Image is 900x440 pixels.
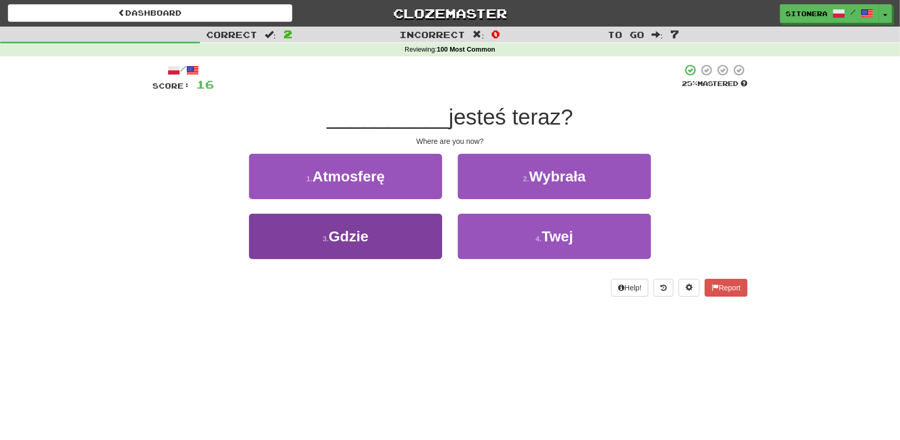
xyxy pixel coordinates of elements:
small: 2 . [523,175,529,183]
a: Dashboard [8,4,292,22]
button: 2.Wybrała [458,154,651,199]
div: Where are you now? [152,136,748,146]
span: Sitonera [786,9,827,18]
span: To go [608,29,644,40]
button: 4.Twej [458,214,651,259]
span: Incorrect [400,29,466,40]
button: 3.Gdzie [249,214,442,259]
span: jesteś teraz? [449,105,573,129]
span: 16 [196,78,214,91]
span: Wybrała [529,168,586,185]
span: 25 % [682,79,697,88]
button: 1.Atmosferę [249,154,442,199]
span: 7 [670,28,679,40]
a: Sitonera / [780,4,879,23]
button: Report [705,279,748,297]
small: 1 . [306,175,313,183]
span: : [473,30,484,39]
strong: 100 Most Common [437,46,495,53]
button: Help! [611,279,648,297]
div: Mastered [682,79,748,89]
span: 0 [491,28,500,40]
span: : [652,30,663,39]
div: / [152,64,214,77]
a: Clozemaster [308,4,593,22]
span: : [265,30,276,39]
small: 3 . [323,235,329,243]
small: 4 . [536,235,542,243]
span: __________ [327,105,449,129]
span: Score: [152,81,190,90]
span: 2 [283,28,292,40]
span: / [850,8,856,16]
button: Round history (alt+y) [654,279,673,297]
span: Atmosferę [313,168,385,185]
span: Correct [206,29,257,40]
span: Twej [542,228,573,245]
span: Gdzie [329,228,369,245]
